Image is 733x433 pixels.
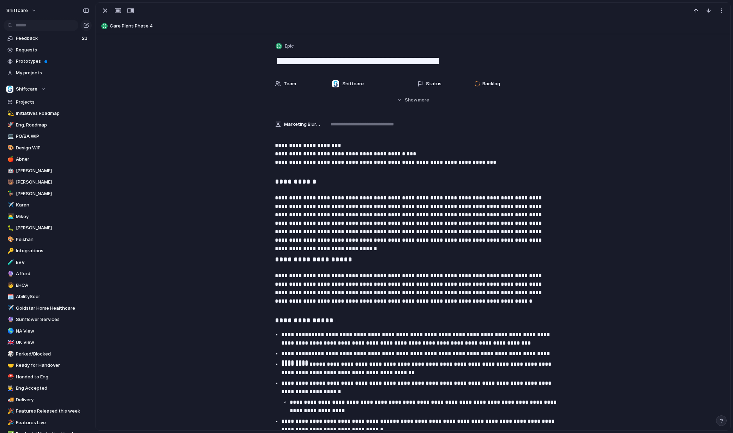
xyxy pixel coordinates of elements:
button: 🎉 [6,408,13,415]
a: 👨‍💻Mikey [4,211,92,222]
div: 🗓️ [7,293,12,301]
div: 🔑 [7,247,12,255]
button: 🧒 [6,282,13,289]
span: Show [405,97,417,104]
a: 🧪EVV [4,257,92,268]
a: 💫Initiatives Roadmap [4,108,92,119]
span: Delivery [16,396,89,403]
div: 🎲 [7,350,12,358]
button: Epic [274,41,296,51]
a: 🔮Sunflower Services [4,314,92,325]
a: 🎨Peishan [4,234,92,245]
div: 💫 [7,110,12,118]
a: 🎉Features Live [4,417,92,428]
span: Parked/Blocked [16,351,89,358]
div: 🚀 [7,121,12,129]
button: 🍎 [6,156,13,163]
a: 🚚Delivery [4,395,92,405]
a: ✈️Goldstar Home Healthcare [4,303,92,314]
button: 🤝 [6,362,13,369]
span: [PERSON_NAME] [16,167,89,174]
button: 🤖 [6,167,13,174]
span: Marketing Blurb (15-20 Words) [284,121,320,128]
span: Status [426,80,441,87]
span: [PERSON_NAME] [16,190,89,197]
span: [PERSON_NAME] [16,224,89,231]
a: 🚀Eng. Roadmap [4,120,92,130]
span: [PERSON_NAME] [16,179,89,186]
span: Mikey [16,213,89,220]
div: 🔮 [7,316,12,324]
div: 🔮 [7,270,12,278]
a: Requests [4,45,92,55]
button: 🐻 [6,179,13,186]
span: 21 [82,35,89,42]
span: Eng. Roadmap [16,122,89,129]
span: Afford [16,270,89,277]
span: Features Released this week [16,408,89,415]
button: ⛑️ [6,373,13,381]
button: Showmore [275,94,552,106]
div: 🐻 [7,178,12,186]
a: My projects [4,68,92,78]
span: EVV [16,259,89,266]
span: NA View [16,328,89,335]
span: Ready for Handover [16,362,89,369]
div: ⛑️Handed to Eng. [4,372,92,382]
div: 🍎Abner [4,154,92,165]
div: 🎨Design WIP [4,143,92,153]
button: 🦆 [6,190,13,197]
a: 👨‍🏭Eng Accepted [4,383,92,394]
button: Shiftcare [4,84,92,94]
span: Karan [16,202,89,209]
a: 🔮Afford [4,268,92,279]
span: Projects [16,99,89,106]
span: Shiftcare [342,80,364,87]
span: Sunflower Services [16,316,89,323]
a: 🗓️AbilitySeer [4,291,92,302]
div: 👨‍🏭 [7,384,12,392]
button: 💫 [6,110,13,117]
div: 🧪 [7,258,12,266]
a: 💻PO/BA WIP [4,131,92,142]
div: 🧒 [7,281,12,289]
span: Abner [16,156,89,163]
button: shiftcare [3,5,40,16]
button: 🔑 [6,247,13,254]
div: 🎲Parked/Blocked [4,349,92,359]
div: 🇬🇧 [7,339,12,347]
button: 🚚 [6,396,13,403]
span: Shiftcare [16,86,37,93]
button: 🚀 [6,122,13,129]
span: Design WIP [16,144,89,151]
button: 🇬🇧 [6,339,13,346]
div: 🤖[PERSON_NAME] [4,166,92,176]
a: ✈️Karan [4,200,92,210]
a: 🧒EHCA [4,280,92,291]
span: PO/BA WIP [16,133,89,140]
div: 🎨 [7,235,12,243]
a: Feedback21 [4,33,92,44]
button: 🎨 [6,144,13,151]
div: 🚚 [7,396,12,404]
button: 👨‍🏭 [6,385,13,392]
span: My projects [16,69,89,76]
button: ✈️ [6,202,13,209]
span: UK View [16,339,89,346]
div: 👨‍💻 [7,212,12,221]
div: 🤖 [7,167,12,175]
button: 👨‍💻 [6,213,13,220]
span: more [418,97,429,104]
span: Integrations [16,247,89,254]
div: ✈️ [7,201,12,209]
button: 🔮 [6,270,13,277]
span: Feedback [16,35,80,42]
button: 🎉 [6,419,13,426]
